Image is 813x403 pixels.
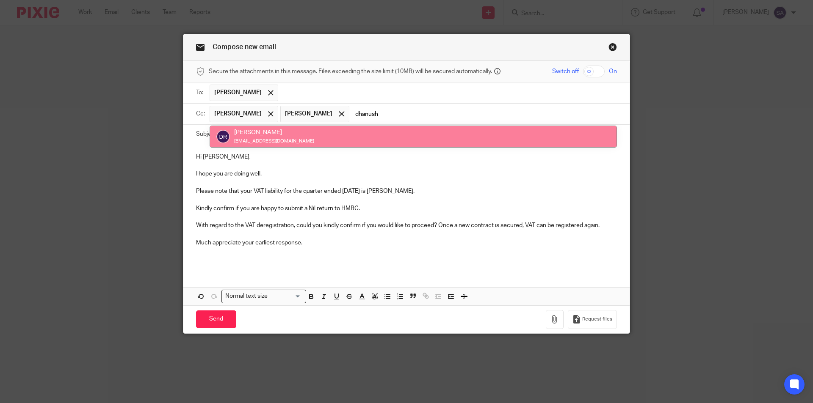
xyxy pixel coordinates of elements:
p: Hi [PERSON_NAME], [196,153,617,161]
a: Close this dialog window [608,43,617,54]
label: Subject: [196,130,218,138]
p: With regard to the VAT deregistration, could you kindly confirm if you would like to proceed? Onc... [196,221,617,230]
span: On [609,67,617,76]
span: Switch off [552,67,579,76]
input: Search for option [271,292,301,301]
img: svg%3E [216,130,230,144]
div: [PERSON_NAME] [234,128,314,137]
div: Search for option [221,290,306,303]
button: Request files [568,310,617,329]
small: [EMAIL_ADDRESS][DOMAIN_NAME] [234,139,314,144]
p: Much appreciate your earliest response. [196,239,617,247]
p: I hope you are doing well. [196,170,617,178]
label: Cc: [196,110,205,118]
span: Normal text size [224,292,270,301]
span: Compose new email [213,44,276,50]
span: [PERSON_NAME] [214,110,262,118]
span: Request files [582,316,612,323]
p: Kindly confirm if you are happy to submit a Nil return to HMRC. [196,204,617,213]
span: [PERSON_NAME] [285,110,332,118]
p: Please note that your VAT liability for the quarter ended [DATE] is [PERSON_NAME]. [196,187,617,195]
label: To: [196,88,205,97]
span: Secure the attachments in this message. Files exceeding the size limit (10MB) will be secured aut... [209,67,492,76]
input: Send [196,310,236,329]
span: [PERSON_NAME] [214,88,262,97]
